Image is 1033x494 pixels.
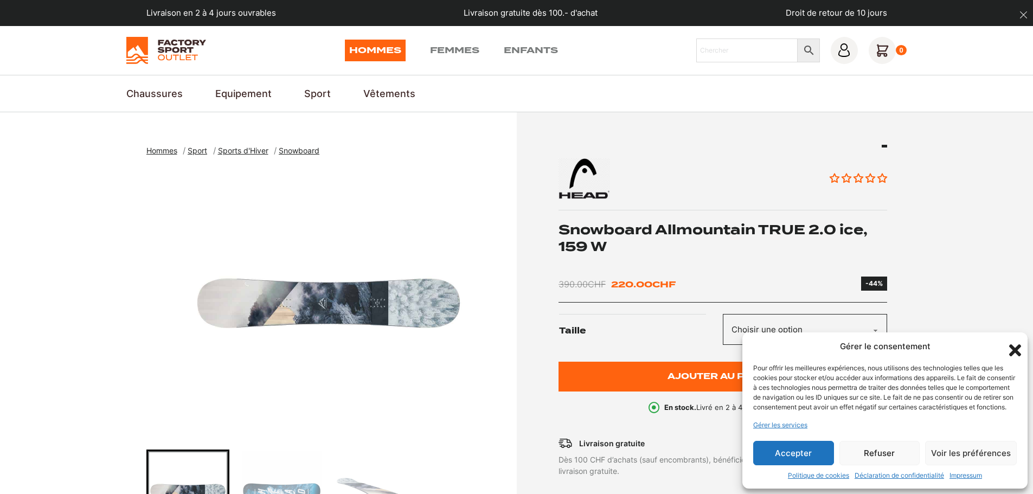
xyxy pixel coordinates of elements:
[345,40,406,61] a: Hommes
[430,40,479,61] a: Femmes
[279,146,319,155] span: Snowboard
[786,7,887,20] p: Droit de retour de 10 jours
[188,146,207,155] span: Sport
[949,471,982,480] a: Impressum
[652,279,676,290] span: CHF
[504,40,558,61] a: Enfants
[753,441,834,465] button: Accepter
[215,86,272,101] a: Equipement
[304,86,331,101] a: Sport
[146,7,276,20] p: Livraison en 2 à 4 jours ouvrables
[126,37,206,64] img: Factory Sport Outlet
[146,145,325,157] nav: breadcrumbs
[126,86,183,101] a: Chaussures
[363,86,415,101] a: Vêtements
[668,372,778,381] span: Ajouter au panier
[840,341,931,353] div: Gérer le consentement
[559,314,722,348] label: Taille
[188,146,213,155] a: Sport
[896,45,907,56] div: 0
[146,146,177,155] span: Hommes
[218,146,274,155] a: Sports d'Hiver
[218,146,268,155] span: Sports d'Hiver
[464,7,598,20] p: Livraison gratuite dès 100.- d'achat
[559,454,821,477] p: Dès 100 CHF d’achats (sauf encombrants), bénéficiez de la livraison gratuite.
[146,146,183,155] a: Hommes
[559,362,887,392] button: Ajouter au panier
[146,168,511,439] div: 1 of 3
[925,441,1017,465] button: Voir les préférences
[664,402,797,413] p: Livré en 2 à 4 jours ouvrables
[579,438,645,449] p: Livraison gratuite
[855,471,944,480] a: Déclaration de confidentialité
[865,279,883,288] div: -44%
[559,279,606,290] bdi: 390.00
[664,403,696,412] b: En stock.
[1014,5,1033,24] button: dismiss
[696,39,798,62] input: Chercher
[1006,341,1017,352] div: Fermer la boîte de dialogue
[839,441,920,465] button: Refuser
[611,279,676,290] bdi: 220.00
[279,146,325,155] a: Snowboard
[588,279,606,290] span: CHF
[753,363,1016,412] div: Pour offrir les meilleures expériences, nous utilisons des technologies telles que les cookies po...
[788,471,849,480] a: Politique de cookies
[753,420,807,430] a: Gérer les services
[559,221,887,255] h1: Snowboard Allmountain TRUE 2.0 ice, 159 W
